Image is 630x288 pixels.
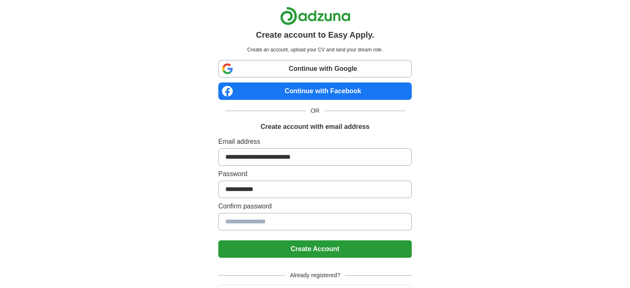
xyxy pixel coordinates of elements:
[218,169,412,179] label: Password
[218,82,412,100] a: Continue with Facebook
[218,201,412,211] label: Confirm password
[220,46,410,53] p: Create an account, upload your CV and land your dream role.
[285,271,345,280] span: Already registered?
[280,7,350,25] img: Adzuna logo
[218,240,412,258] button: Create Account
[306,106,324,115] span: OR
[218,60,412,77] a: Continue with Google
[261,122,369,132] h1: Create account with email address
[218,137,412,147] label: Email address
[256,29,374,41] h1: Create account to Easy Apply.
